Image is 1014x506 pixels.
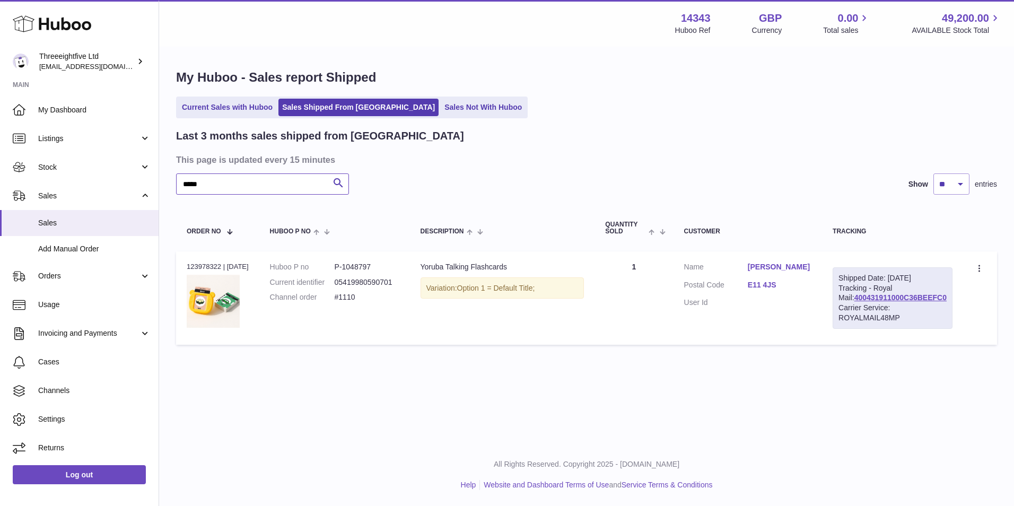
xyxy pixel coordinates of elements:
[942,11,989,25] span: 49,200.00
[38,271,139,281] span: Orders
[975,179,997,189] span: entries
[838,273,947,283] div: Shipped Date: [DATE]
[38,218,151,228] span: Sales
[38,134,139,144] span: Listings
[912,25,1001,36] span: AVAILABLE Stock Total
[421,262,584,272] div: Yoruba Talking Flashcards
[838,11,859,25] span: 0.00
[457,284,535,292] span: Option 1 = Default Title;
[38,386,151,396] span: Channels
[178,99,276,116] a: Current Sales with Huboo
[176,129,464,143] h2: Last 3 months sales shipped from [GEOGRAPHIC_DATA]
[13,465,146,484] a: Log out
[38,414,151,424] span: Settings
[38,105,151,115] span: My Dashboard
[833,267,952,329] div: Tracking - Royal Mail:
[168,459,1006,469] p: All Rights Reserved. Copyright 2025 - [DOMAIN_NAME]
[823,25,870,36] span: Total sales
[38,357,151,367] span: Cases
[187,228,221,235] span: Order No
[39,51,135,72] div: Threeeightfive Ltd
[38,244,151,254] span: Add Manual Order
[38,328,139,338] span: Invoicing and Payments
[176,69,997,86] h1: My Huboo - Sales report Shipped
[748,280,811,290] a: E11 4JS
[752,25,782,36] div: Currency
[270,277,335,287] dt: Current identifier
[270,292,335,302] dt: Channel order
[759,11,782,25] strong: GBP
[480,480,712,490] li: and
[675,25,711,36] div: Huboo Ref
[854,293,947,302] a: 400431911000C36BEEFC0
[39,62,156,71] span: [EMAIL_ADDRESS][DOMAIN_NAME]
[335,277,399,287] dd: 05419980590701
[176,154,994,165] h3: This page is updated every 15 minutes
[38,191,139,201] span: Sales
[622,481,713,489] a: Service Terms & Conditions
[187,275,240,328] img: Twi_Talking_Flashcards.jpg
[838,303,947,323] div: Carrier Service: ROYALMAIL48MP
[187,262,249,272] div: 123978322 | [DATE]
[484,481,609,489] a: Website and Dashboard Terms of Use
[605,221,646,235] span: Quantity Sold
[684,280,748,293] dt: Postal Code
[270,228,311,235] span: Huboo P no
[681,11,711,25] strong: 14343
[684,262,748,275] dt: Name
[38,300,151,310] span: Usage
[13,54,29,69] img: internalAdmin-14343@internal.huboo.com
[684,228,812,235] div: Customer
[38,162,139,172] span: Stock
[335,292,399,302] dd: #1110
[278,99,439,116] a: Sales Shipped From [GEOGRAPHIC_DATA]
[461,481,476,489] a: Help
[38,443,151,453] span: Returns
[421,277,584,299] div: Variation:
[748,262,811,272] a: [PERSON_NAME]
[441,99,526,116] a: Sales Not With Huboo
[595,251,673,345] td: 1
[823,11,870,36] a: 0.00 Total sales
[684,298,748,308] dt: User Id
[335,262,399,272] dd: P-1048797
[270,262,335,272] dt: Huboo P no
[908,179,928,189] label: Show
[912,11,1001,36] a: 49,200.00 AVAILABLE Stock Total
[833,228,952,235] div: Tracking
[421,228,464,235] span: Description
